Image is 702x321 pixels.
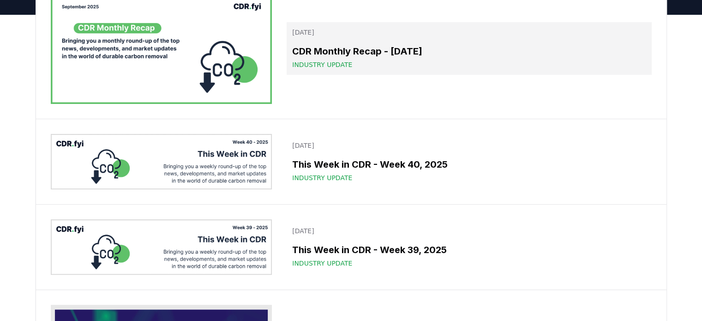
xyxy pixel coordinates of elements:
a: [DATE]This Week in CDR - Week 40, 2025Industry Update [287,135,651,188]
h3: This Week in CDR - Week 40, 2025 [292,157,646,171]
h3: CDR Monthly Recap - [DATE] [292,44,646,58]
p: [DATE] [292,226,646,236]
p: [DATE] [292,28,646,37]
img: This Week in CDR - Week 39, 2025 blog post image [51,219,272,275]
a: [DATE]CDR Monthly Recap - [DATE]Industry Update [287,22,651,75]
span: Industry Update [292,60,352,69]
p: [DATE] [292,141,646,150]
a: [DATE]This Week in CDR - Week 39, 2025Industry Update [287,221,651,273]
h3: This Week in CDR - Week 39, 2025 [292,243,646,257]
span: Industry Update [292,173,352,182]
span: Industry Update [292,259,352,268]
img: This Week in CDR - Week 40, 2025 blog post image [51,134,272,189]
